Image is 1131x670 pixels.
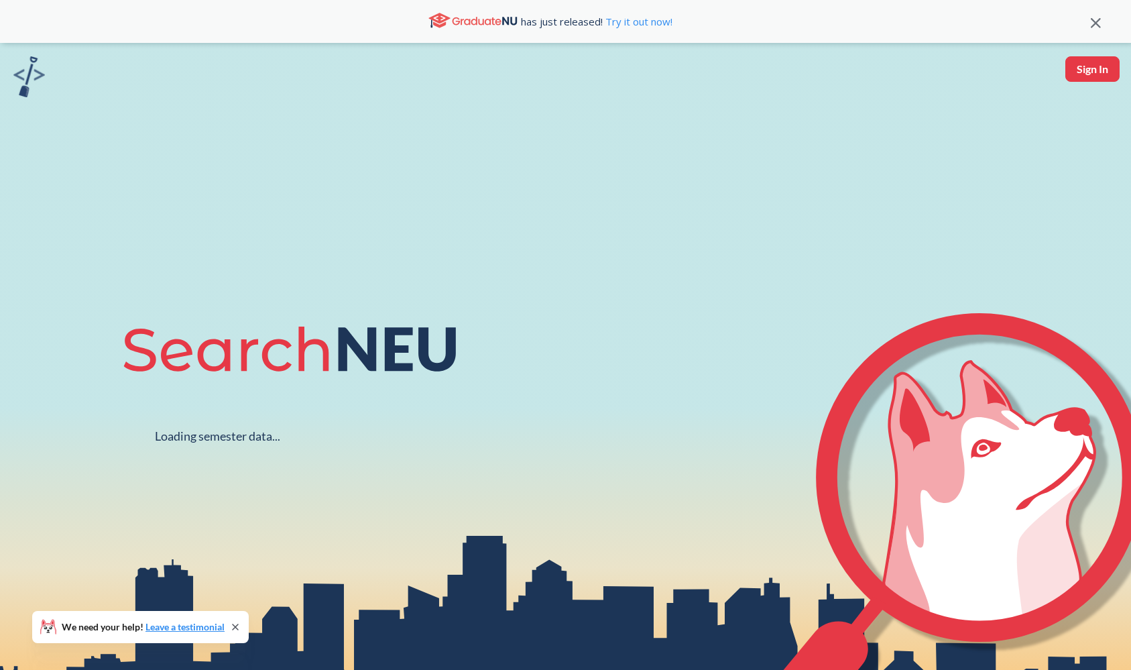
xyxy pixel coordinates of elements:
img: sandbox logo [13,56,45,97]
button: Sign In [1065,56,1120,82]
a: sandbox logo [13,56,45,101]
div: Loading semester data... [155,429,280,444]
a: Leave a testimonial [145,621,225,632]
a: Try it out now! [603,15,672,28]
span: We need your help! [62,622,225,632]
span: has just released! [521,14,672,29]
